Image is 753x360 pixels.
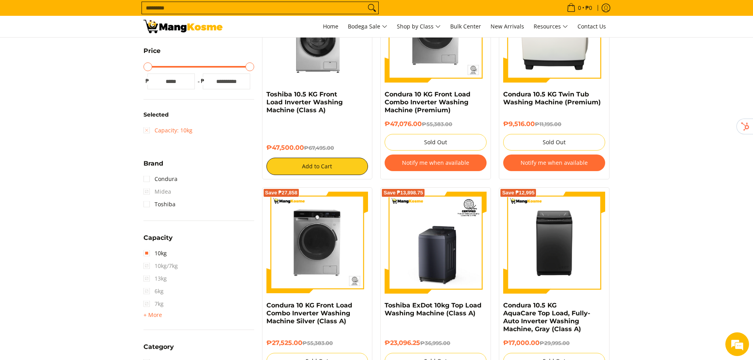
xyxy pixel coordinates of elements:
[143,310,162,320] summary: Open
[577,5,582,11] span: 0
[420,340,450,346] del: ₱36,995.00
[143,247,167,260] a: 10kg
[503,192,605,294] img: Condura 10.5 KG AquaCare Top Load, Fully-Auto Inverter Washing Machine, Gray (Class A)
[143,235,173,247] summary: Open
[584,5,593,11] span: ₱0
[503,302,590,333] a: Condura 10.5 KG AquaCare Top Load, Fully-Auto Inverter Washing Machine, Gray (Class A)
[143,344,174,356] summary: Open
[446,16,485,37] a: Bulk Center
[302,340,333,346] del: ₱55,383.00
[574,16,610,37] a: Contact Us
[143,272,167,285] span: 13kg
[383,190,423,195] span: Save ₱13,898.75
[385,192,487,294] img: Toshiba ExDot 10kg Top Load Washing Machine (Class A)
[143,48,160,54] span: Price
[143,77,151,85] span: ₱
[143,312,162,318] span: + More
[503,120,605,128] h6: ₱9,516.00
[143,48,160,60] summary: Open
[564,4,594,12] span: •
[199,77,207,85] span: ₱
[385,155,487,171] button: Notify me when available
[540,340,570,346] del: ₱29,995.00
[530,16,572,37] a: Resources
[265,190,298,195] span: Save ₱27,858
[230,16,610,37] nav: Main Menu
[366,2,378,14] button: Search
[143,298,164,310] span: 7kg
[130,4,149,23] div: Minimize live chat window
[17,100,138,179] span: We are offline. Please leave us a message.
[344,16,391,37] a: Bodega Sale
[143,160,163,173] summary: Open
[503,339,605,347] h6: ₱17,000.00
[577,23,606,30] span: Contact Us
[143,160,163,167] span: Brand
[319,16,342,37] a: Home
[143,185,171,198] span: Midea
[385,120,487,128] h6: ₱47,076.00
[143,111,254,119] h6: Selected
[266,144,368,152] h6: ₱47,500.00
[41,44,133,55] div: Leave a message
[4,216,151,243] textarea: Type your message and click 'Submit'
[266,192,368,294] img: Condura 10 KG Front Load Combo Inverter Washing Machine Silver (Class A)
[266,302,352,325] a: Condura 10 KG Front Load Combo Inverter Washing Machine Silver (Class A)
[503,155,605,171] button: Notify me when available
[503,134,605,151] button: Sold Out
[143,124,192,137] a: Capacity: 10kg
[487,16,528,37] a: New Arrivals
[503,90,601,106] a: Condura 10.5 KG Twin Tub Washing Machine (Premium)
[143,344,174,350] span: Category
[143,198,176,211] a: Toshiba
[143,173,177,185] a: Condura
[348,22,387,32] span: Bodega Sale
[450,23,481,30] span: Bulk Center
[385,339,487,347] h6: ₱23,096.25
[385,134,487,151] button: Sold Out
[304,145,334,151] del: ₱67,495.00
[397,22,441,32] span: Shop by Class
[143,260,178,272] span: 10kg/7kg
[143,20,223,33] img: Washing Machines l Mang Kosme: Home Appliances Warehouse Sale Partner
[266,90,343,114] a: Toshiba 10.5 KG Front Load Inverter Washing Machine (Class A)
[143,235,173,241] span: Capacity
[266,339,368,347] h6: ₱27,525.00
[491,23,524,30] span: New Arrivals
[266,158,368,175] button: Add to Cart
[385,90,470,114] a: Condura 10 KG Front Load Combo Inverter Washing Machine (Premium)
[535,121,561,127] del: ₱11,195.00
[323,23,338,30] span: Home
[502,190,534,195] span: Save ₱12,995
[534,22,568,32] span: Resources
[385,302,481,317] a: Toshiba ExDot 10kg Top Load Washing Machine (Class A)
[422,121,452,127] del: ₱55,383.00
[393,16,445,37] a: Shop by Class
[116,243,143,254] em: Submit
[143,285,164,298] span: 6kg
